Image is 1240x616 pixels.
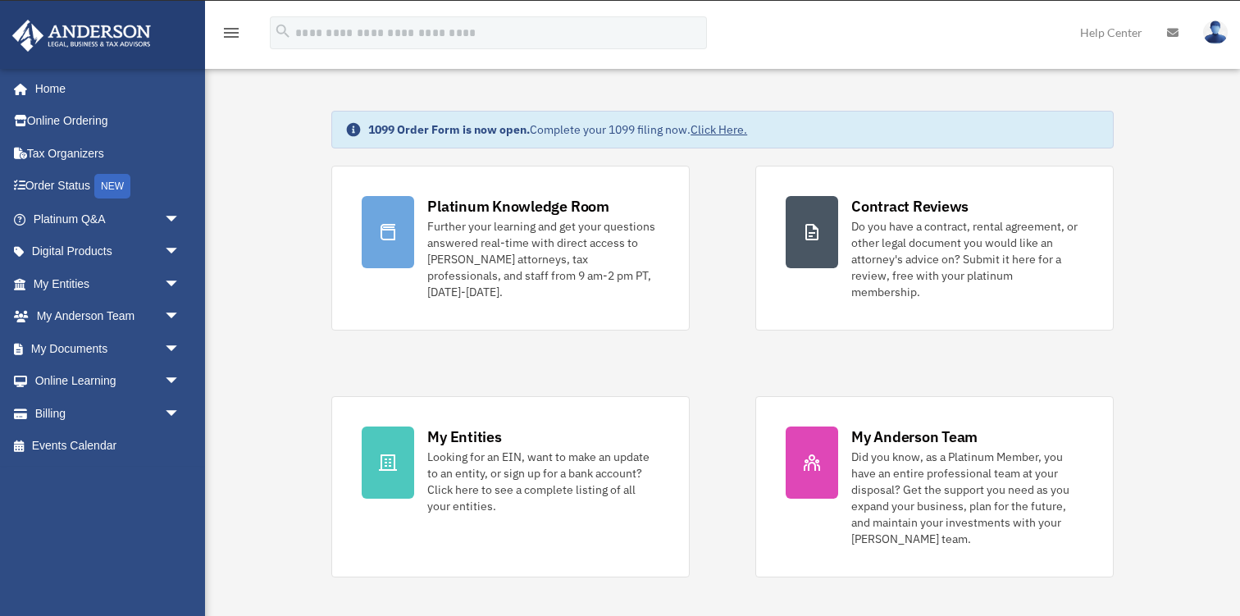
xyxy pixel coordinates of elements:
[11,430,205,463] a: Events Calendar
[691,122,747,137] a: Click Here.
[755,166,1114,331] a: Contract Reviews Do you have a contract, rental agreement, or other legal document you would like...
[427,427,501,447] div: My Entities
[164,397,197,431] span: arrow_drop_down
[851,218,1083,300] div: Do you have a contract, rental agreement, or other legal document you would like an attorney's ad...
[331,396,690,577] a: My Entities Looking for an EIN, want to make an update to an entity, or sign up for a bank accoun...
[164,267,197,301] span: arrow_drop_down
[11,300,205,333] a: My Anderson Teamarrow_drop_down
[164,365,197,399] span: arrow_drop_down
[368,121,747,138] div: Complete your 1099 filing now.
[274,22,292,40] i: search
[164,300,197,334] span: arrow_drop_down
[11,332,205,365] a: My Documentsarrow_drop_down
[755,396,1114,577] a: My Anderson Team Did you know, as a Platinum Member, you have an entire professional team at your...
[427,449,659,514] div: Looking for an EIN, want to make an update to an entity, or sign up for a bank account? Click her...
[7,20,156,52] img: Anderson Advisors Platinum Portal
[368,122,530,137] strong: 1099 Order Form is now open.
[331,166,690,331] a: Platinum Knowledge Room Further your learning and get your questions answered real-time with dire...
[11,203,205,235] a: Platinum Q&Aarrow_drop_down
[427,218,659,300] div: Further your learning and get your questions answered real-time with direct access to [PERSON_NAM...
[11,137,205,170] a: Tax Organizers
[851,196,969,217] div: Contract Reviews
[164,235,197,269] span: arrow_drop_down
[11,365,205,398] a: Online Learningarrow_drop_down
[221,29,241,43] a: menu
[164,203,197,236] span: arrow_drop_down
[851,449,1083,547] div: Did you know, as a Platinum Member, you have an entire professional team at your disposal? Get th...
[11,267,205,300] a: My Entitiesarrow_drop_down
[1203,21,1228,44] img: User Pic
[94,174,130,198] div: NEW
[221,23,241,43] i: menu
[11,397,205,430] a: Billingarrow_drop_down
[851,427,978,447] div: My Anderson Team
[11,72,197,105] a: Home
[11,170,205,203] a: Order StatusNEW
[164,332,197,366] span: arrow_drop_down
[11,105,205,138] a: Online Ordering
[427,196,609,217] div: Platinum Knowledge Room
[11,235,205,268] a: Digital Productsarrow_drop_down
